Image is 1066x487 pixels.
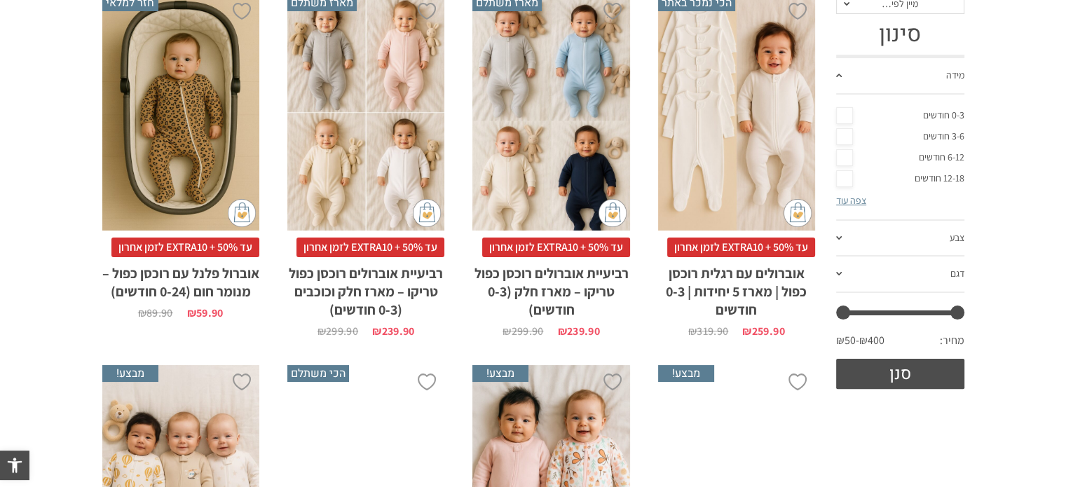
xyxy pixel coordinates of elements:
[503,324,543,338] bdi: 299.90
[317,324,358,338] bdi: 299.90
[228,199,256,227] img: cat-mini-atc.png
[111,238,259,257] span: עד 50% + EXTRA10 לזמן אחרון
[599,199,627,227] img: cat-mini-atc.png
[557,324,599,338] bdi: 239.90
[836,359,964,389] button: סנן
[102,365,158,382] span: מבצע!
[557,324,566,338] span: ₪
[317,324,326,338] span: ₪
[372,324,414,338] bdi: 239.90
[413,199,441,227] img: cat-mini-atc.png
[836,105,964,126] a: 0-3 חודשים
[836,256,964,293] a: דגם
[102,257,259,301] h2: אוברול פלנל עם רוכסן כפול – מנומר חום (0-24 חודשים)
[742,324,751,338] span: ₪
[836,329,964,359] div: מחיר: —
[688,324,728,338] bdi: 319.90
[836,194,866,207] a: צפה עוד
[287,257,444,319] h2: רביעיית אוברולים רוכסן כפול טריקו – מארז חלק וכוכבים (0-3 חודשים)
[296,238,444,257] span: עד 50% + EXTRA10 לזמן אחרון
[836,147,964,168] a: 6-12 חודשים
[836,221,964,257] a: צבע
[836,58,964,95] a: מידה
[836,168,964,189] a: 12-18 חודשים
[287,365,349,382] span: הכי משתלם
[859,333,884,348] span: ₪400
[784,199,812,227] img: cat-mini-atc.png
[372,324,381,338] span: ₪
[503,324,511,338] span: ₪
[836,21,964,48] h3: סינון
[658,365,714,382] span: מבצע!
[472,365,528,382] span: מבצע!
[742,324,784,338] bdi: 259.90
[482,238,630,257] span: עד 50% + EXTRA10 לזמן אחרון
[472,257,629,319] h2: רביעיית אוברולים רוכסן כפול טריקו – מארז חלק (0-3 חודשים)
[187,306,196,320] span: ₪
[836,126,964,147] a: 3-6 חודשים
[187,306,224,320] bdi: 59.90
[688,324,697,338] span: ₪
[138,306,146,320] span: ₪
[138,306,173,320] bdi: 89.90
[658,257,815,319] h2: אוברולים עם רגלית רוכסן כפול | מארז 5 יחידות | 0-3 חודשים
[667,238,815,257] span: עד 50% + EXTRA10 לזמן אחרון
[836,333,859,348] span: ₪50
